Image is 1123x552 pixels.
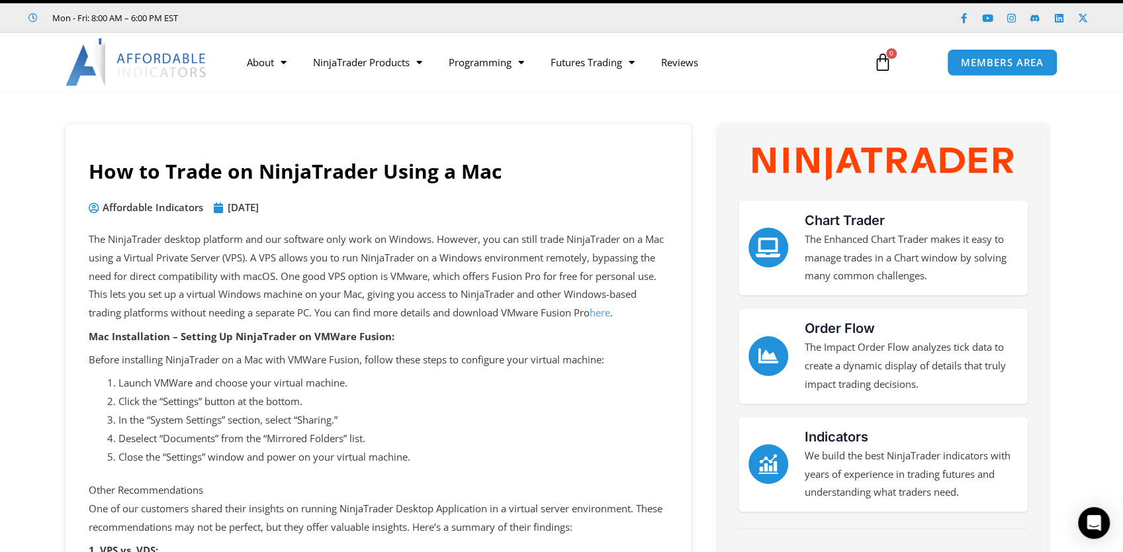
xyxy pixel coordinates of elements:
[805,230,1018,286] p: The Enhanced Chart Trader makes it easy to manage trades in a Chart window by solving many common...
[89,230,668,322] p: The NinjaTrader desktop platform and our software only work on Windows. However, you can still tr...
[228,201,259,214] time: [DATE]
[300,47,435,77] a: NinjaTrader Products
[118,374,668,392] li: Launch VMWare and choose your virtual machine.
[89,351,668,369] p: Before installing NinjaTrader on a Mac with VMWare Fusion, follow these steps to configure your v...
[805,447,1018,502] p: We build the best NinjaTrader indicators with years of experience in trading futures and understa...
[234,47,858,77] nav: Menu
[805,212,885,228] a: Chart Trader
[748,444,788,484] a: Indicators
[197,11,395,24] iframe: Customer reviews powered by Trustpilot
[89,481,668,500] div: Other Recommendations
[961,58,1044,68] span: MEMBERS AREA
[49,10,178,26] span: Mon - Fri: 8:00 AM – 6:00 PM EST
[89,330,394,343] strong: Mac Installation – Setting Up NinjaTrader on VMWare Fusion:
[118,411,668,430] li: In the “System Settings” section, select “Sharing.”
[590,306,610,319] a: here
[89,500,668,537] p: One of our customers shared their insights on running NinjaTrader Desktop Application in a virtua...
[435,47,537,77] a: Programming
[805,320,875,336] a: Order Flow
[118,448,668,467] li: Close the “Settings” window and power on your virtual machine.
[234,47,300,77] a: About
[748,336,788,376] a: Order Flow
[537,47,648,77] a: Futures Trading
[1078,507,1110,539] div: Open Intercom Messenger
[752,148,1012,181] img: NinjaTrader Wordmark color RGB | Affordable Indicators – NinjaTrader
[805,429,868,445] a: Indicators
[648,47,711,77] a: Reviews
[805,338,1018,394] p: The Impact Order Flow analyzes tick data to create a dynamic display of details that truly impact...
[947,49,1057,76] a: MEMBERS AREA
[854,43,912,81] a: 0
[748,228,788,267] a: Chart Trader
[66,38,208,86] img: LogoAI | Affordable Indicators – NinjaTrader
[886,48,897,59] span: 0
[89,158,668,185] h1: How to Trade on NinjaTrader Using a Mac
[118,392,668,411] li: Click the “Settings” button at the bottom.
[118,430,668,448] li: Deselect “Documents” from the “Mirrored Folders” list.
[99,199,203,217] span: Affordable Indicators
